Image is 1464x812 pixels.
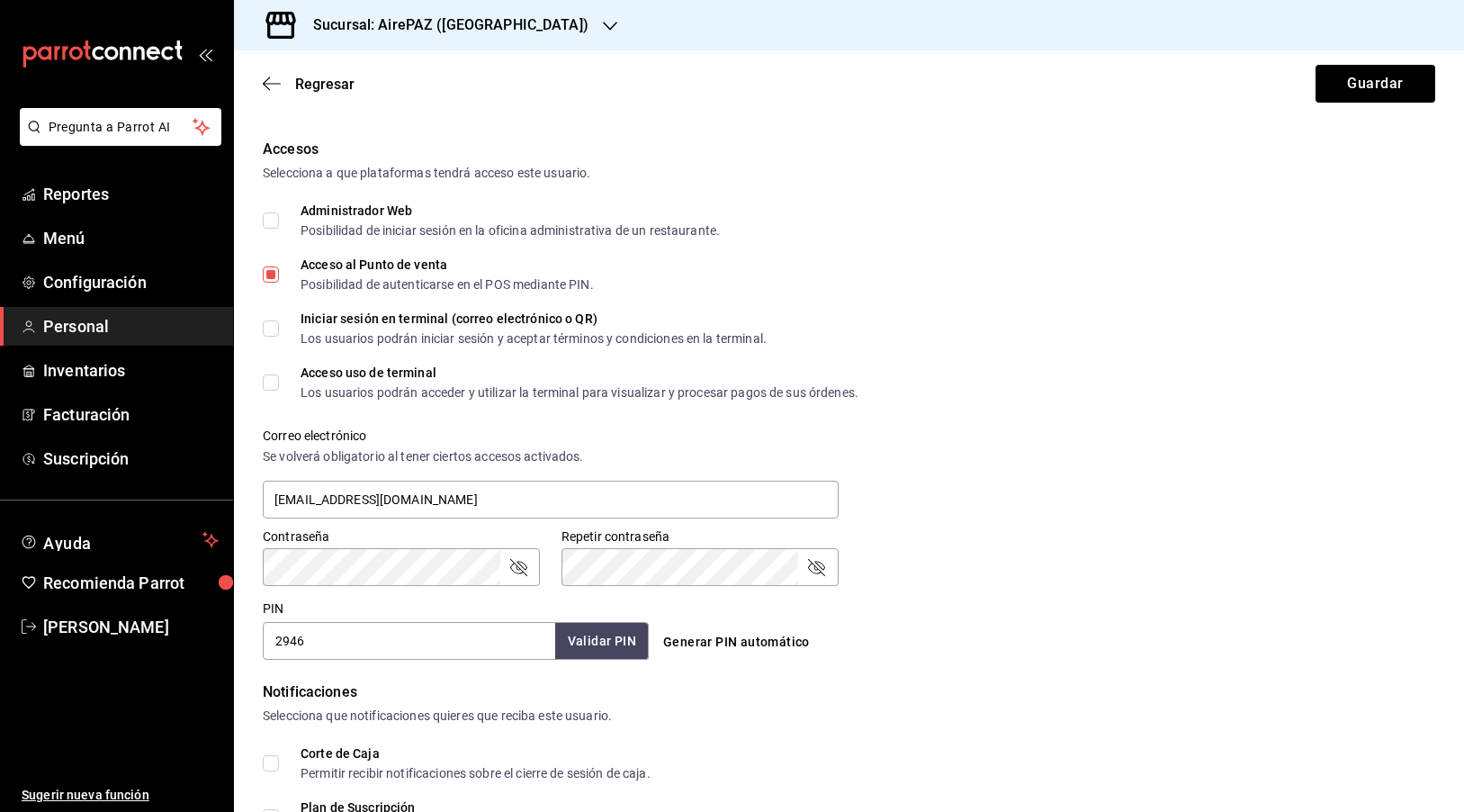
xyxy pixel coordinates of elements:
[263,530,540,543] label: Contraseña
[301,767,651,780] div: Permitir recibir notificaciones sobre el cierre de sesión de caja.
[507,556,529,578] button: passwordField
[301,224,720,237] div: Posibilidad de iniciar sesión en la oficina administrativa de un restaurante.
[43,571,219,595] span: Recomienda Parrot
[43,270,219,294] span: Configuración
[22,786,219,805] span: Sugerir nueva función
[43,226,219,250] span: Menú
[43,358,219,383] span: Inventarios
[43,182,219,206] span: Reportes
[263,681,1435,703] div: Notificaciones
[43,314,219,338] span: Personal
[263,429,839,442] label: Correo electrónico
[555,623,649,660] button: Validar PIN
[263,447,839,466] div: Se volverá obligatorio al tener ciertos accesos activados.
[561,530,839,543] label: Repetir contraseña
[13,131,221,149] a: Pregunta a Parrot AI
[301,204,720,217] div: Administrador Web
[43,447,219,471] span: Suscripción
[301,332,767,345] div: Los usuarios podrán iniciar sesión y aceptar términos y condiciones en la terminal.
[49,118,193,137] span: Pregunta a Parrot AI
[263,139,1435,160] div: Accesos
[301,312,767,325] div: Iniciar sesión en terminal (correo electrónico o QR)
[43,529,195,551] span: Ayuda
[299,14,588,36] h3: Sucursal: AirePAZ ([GEOGRAPHIC_DATA])
[301,258,594,271] div: Acceso al Punto de venta
[1316,65,1435,103] button: Guardar
[805,556,827,578] button: passwordField
[656,626,817,659] button: Generar PIN automático
[263,707,1435,726] div: Selecciona que notificaciones quieres que reciba este usuario.
[43,402,219,427] span: Facturación
[43,615,219,639] span: [PERSON_NAME]
[20,108,221,146] button: Pregunta a Parrot AI
[301,278,594,291] div: Posibilidad de autenticarse en el POS mediante PIN.
[263,76,355,93] button: Regresar
[301,747,651,760] div: Corte de Caja
[263,602,283,615] label: PIN
[295,76,355,93] span: Regresar
[263,622,555,660] input: 3 a 6 dígitos
[198,47,212,61] button: open_drawer_menu
[301,366,858,379] div: Acceso uso de terminal
[301,386,858,399] div: Los usuarios podrán acceder y utilizar la terminal para visualizar y procesar pagos de sus órdenes.
[263,164,1435,183] div: Selecciona a que plataformas tendrá acceso este usuario.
